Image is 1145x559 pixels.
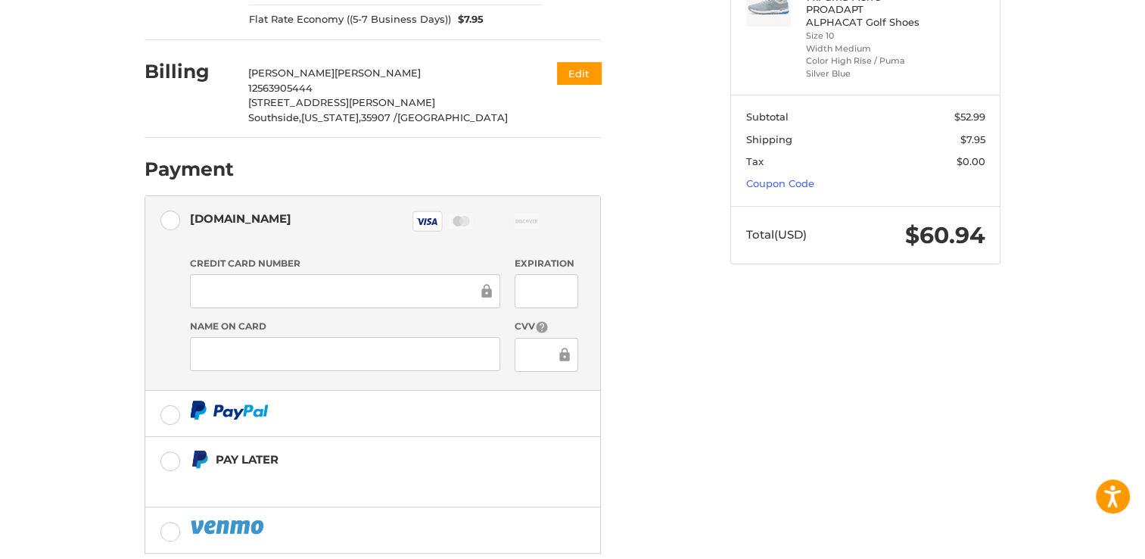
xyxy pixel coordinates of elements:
[248,111,301,123] span: Southside,
[190,476,506,489] iframe: PayPal Message 2
[960,133,985,145] span: $7.95
[746,111,789,123] span: Subtotal
[190,517,267,536] img: PayPal icon
[515,320,577,334] label: CVV
[301,111,361,123] span: [US_STATE],
[334,67,421,79] span: [PERSON_NAME]
[954,111,985,123] span: $52.99
[905,221,985,249] span: $60.94
[248,82,313,94] span: 12563905444
[145,60,233,83] h2: Billing
[515,257,577,270] label: Expiration
[361,111,397,123] span: 35907 /
[746,227,807,242] span: Total (USD)
[190,320,500,333] label: Name on Card
[806,55,922,80] li: Color High Rise / Puma Silver Blue
[451,12,484,27] span: $7.95
[746,155,764,167] span: Tax
[190,257,500,270] label: Credit Card Number
[216,447,506,472] div: Pay Later
[190,206,291,231] div: [DOMAIN_NAME]
[957,155,985,167] span: $0.00
[746,133,792,145] span: Shipping
[248,96,435,108] span: [STREET_ADDRESS][PERSON_NAME]
[190,450,209,469] img: Pay Later icon
[249,12,451,27] span: Flat Rate Economy ((5-7 Business Days))
[806,30,922,42] li: Size 10
[746,177,814,189] a: Coupon Code
[806,42,922,55] li: Width Medium
[557,62,601,84] button: Edit
[145,158,234,181] h2: Payment
[248,67,334,79] span: [PERSON_NAME]
[190,401,269,420] img: PayPal icon
[397,111,508,123] span: [GEOGRAPHIC_DATA]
